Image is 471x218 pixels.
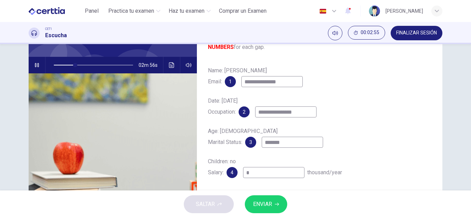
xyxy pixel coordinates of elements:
span: 1 [229,79,232,84]
a: CERTTIA logo [29,4,81,18]
span: 02m 56s [139,57,163,73]
button: Practica tu examen [106,5,163,17]
button: ENVIAR [245,195,287,213]
img: Profile picture [369,6,380,17]
span: Practica tu examen [108,7,154,15]
h1: Escucha [45,31,67,40]
span: Age: [DEMOGRAPHIC_DATA] Marital Status: [208,128,278,145]
span: Children: no Salary: [208,158,236,176]
span: FINALIZAR SESIÓN [396,30,437,36]
span: 00:02:55 [361,30,379,35]
button: FINALIZAR SESIÓN [391,26,442,40]
button: Haz clic para ver la transcripción del audio [166,57,177,73]
button: Haz tu examen [166,5,213,17]
span: CET1 [45,27,52,31]
span: ENVIAR [253,199,272,209]
span: 2 [243,110,245,114]
img: es [319,9,327,14]
span: Name: [PERSON_NAME] Email: [208,67,267,85]
button: Comprar un Examen [216,5,269,17]
button: 00:02:55 [348,26,385,40]
div: [PERSON_NAME] [385,7,423,15]
img: CERTTIA logo [29,4,65,18]
button: Panel [81,5,103,17]
span: 3 [249,140,252,145]
span: thousand/year [307,169,342,176]
span: Date: [DATE] Occupation: [208,97,238,115]
div: Silenciar [328,26,342,40]
span: 4 [231,170,233,175]
span: Comprar un Examen [219,7,267,15]
span: Haz tu examen [169,7,204,15]
div: Ocultar [348,26,385,40]
span: Panel [85,7,99,15]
